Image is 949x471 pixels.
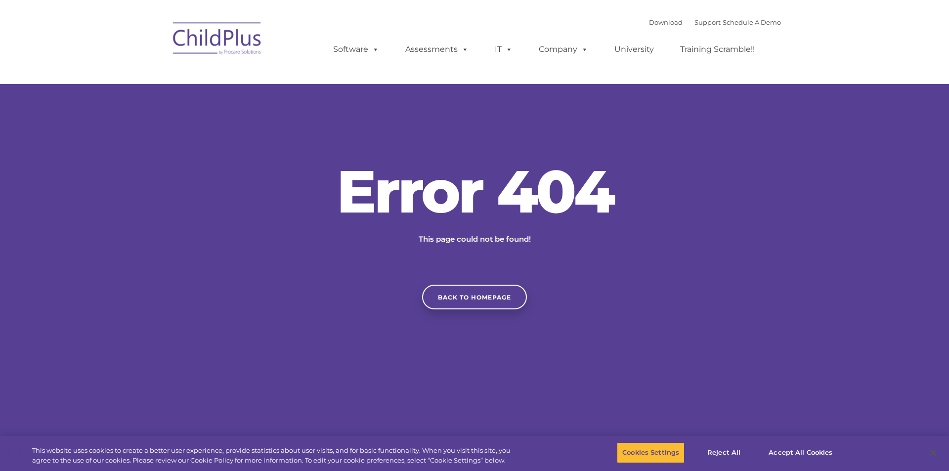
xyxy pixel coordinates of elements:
a: Support [694,18,721,26]
a: Software [323,40,389,59]
div: This website uses cookies to create a better user experience, provide statistics about user visit... [32,446,522,465]
button: Reject All [693,442,755,463]
font: | [649,18,781,26]
a: Download [649,18,683,26]
p: This page could not be found! [371,233,578,245]
button: Accept All Cookies [763,442,838,463]
a: Schedule A Demo [723,18,781,26]
h2: Error 404 [326,162,623,221]
a: University [604,40,664,59]
a: Training Scramble!! [670,40,765,59]
img: ChildPlus by Procare Solutions [168,15,267,65]
a: Company [529,40,598,59]
a: IT [485,40,522,59]
a: Assessments [395,40,478,59]
button: Close [922,442,944,464]
a: Back to homepage [422,285,527,309]
button: Cookies Settings [617,442,685,463]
